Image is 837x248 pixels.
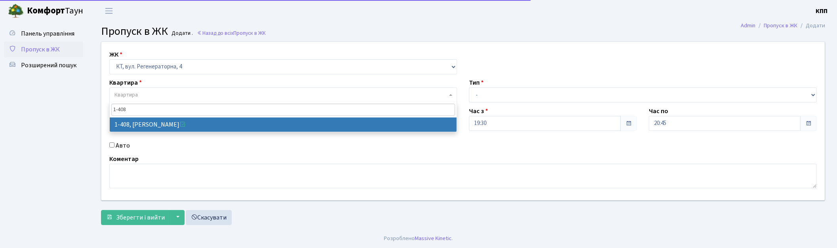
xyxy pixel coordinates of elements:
[816,6,827,16] a: КПП
[4,26,83,42] a: Панель управління
[116,141,130,150] label: Авто
[649,106,668,116] label: Час по
[109,78,142,87] label: Квартира
[114,91,138,99] span: Квартира
[764,21,797,30] a: Пропуск в ЖК
[101,210,170,225] button: Зберегти і вийти
[4,42,83,57] a: Пропуск в ЖК
[729,17,837,34] nav: breadcrumb
[99,4,119,17] button: Переключити навігацію
[469,106,488,116] label: Час з
[21,29,74,38] span: Панель управління
[170,30,193,37] small: Додати .
[816,7,827,15] b: КПП
[109,50,122,59] label: ЖК
[797,21,825,30] li: Додати
[110,117,457,132] li: 1-408, [PERSON_NAME]
[384,234,453,243] div: Розроблено .
[109,154,139,164] label: Коментар
[21,61,76,70] span: Розширений пошук
[4,57,83,73] a: Розширений пошук
[101,23,168,39] span: Пропуск в ЖК
[741,21,755,30] a: Admin
[27,4,65,17] b: Комфорт
[27,4,83,18] span: Таун
[197,29,266,37] a: Назад до всіхПропуск в ЖК
[8,3,24,19] img: logo.png
[233,29,266,37] span: Пропуск в ЖК
[21,45,60,54] span: Пропуск в ЖК
[415,234,452,242] a: Massive Kinetic
[116,213,165,222] span: Зберегти і вийти
[186,210,232,225] a: Скасувати
[469,78,484,87] label: Тип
